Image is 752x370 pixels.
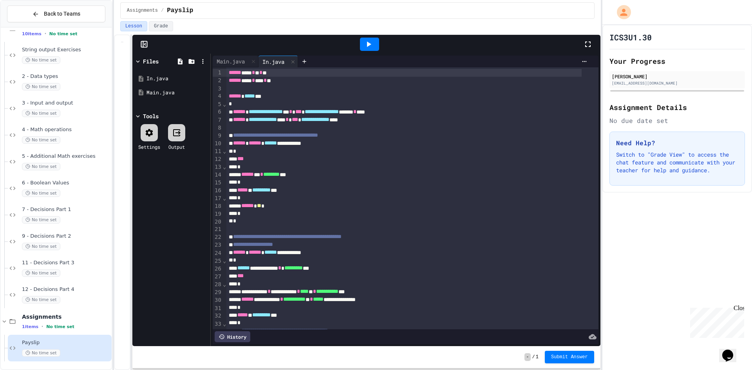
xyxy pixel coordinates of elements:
span: No time set [22,110,60,117]
span: - [524,353,530,361]
div: 26 [213,265,222,273]
span: No time set [22,163,60,170]
h1: ICS3U1.30 [609,32,652,43]
div: 34 [213,328,222,336]
div: 32 [213,312,222,320]
span: Fold line [222,101,226,107]
div: Main.java [146,89,208,97]
span: 6 - Boolean Values [22,180,110,186]
h2: Assignment Details [609,102,745,113]
span: Assignments [22,313,110,320]
h2: Your Progress [609,56,745,67]
div: 11 [213,148,222,155]
span: No time set [22,136,60,144]
div: 22 [213,233,222,241]
span: Fold line [222,321,226,327]
div: 19 [213,210,222,218]
span: Assignments [127,7,158,14]
div: [EMAIL_ADDRESS][DOMAIN_NAME] [612,80,743,86]
div: 1 [213,69,222,77]
div: 7 [213,116,222,124]
p: Switch to "Grade View" to access the chat feature and communicate with your teacher for help and ... [616,151,738,174]
span: / [161,7,164,14]
div: 8 [213,124,222,132]
div: 23 [213,241,222,249]
button: Lesson [120,21,147,31]
div: 14 [213,171,222,179]
div: Tools [143,112,159,120]
span: 10 items [22,31,42,36]
div: 29 [213,289,222,296]
div: Output [168,143,185,150]
span: No time set [22,83,60,90]
div: 10 [213,140,222,148]
div: Main.java [213,56,258,67]
span: No time set [22,56,60,64]
div: 33 [213,320,222,328]
span: • [45,31,46,37]
span: No time set [49,31,78,36]
span: Fold line [222,164,226,170]
div: Main.java [213,57,249,65]
button: Submit Answer [545,351,594,363]
span: Submit Answer [551,354,588,360]
span: 7 - Decisions Part 1 [22,206,110,213]
span: 12 - Decisions Part 4 [22,286,110,293]
span: Payslip [167,6,193,15]
div: 3 [213,85,222,93]
span: No time set [22,243,60,250]
div: 12 [213,155,222,163]
span: No time set [22,296,60,303]
div: Chat with us now!Close [3,3,54,50]
span: No time set [22,269,60,277]
div: 31 [213,305,222,312]
span: No time set [46,324,74,329]
div: 27 [213,273,222,281]
div: 5 [213,101,222,108]
div: 4 [213,92,222,100]
button: Grade [149,21,173,31]
div: In.java [258,58,288,66]
span: 1 [536,354,539,360]
div: 24 [213,249,222,257]
span: No time set [22,349,60,357]
div: 15 [213,179,222,187]
div: 17 [213,195,222,202]
div: 21 [213,226,222,233]
span: 11 - Decisions Part 3 [22,260,110,266]
div: Settings [138,143,160,150]
span: Fold line [222,258,226,264]
span: 9 - Decisions Part 2 [22,233,110,240]
div: 2 [213,77,222,85]
span: 5 - Additional Math exercises [22,153,110,160]
div: 6 [213,108,222,116]
div: In.java [146,75,208,83]
span: 2 - Data types [22,73,110,80]
iframe: chat widget [719,339,744,362]
div: [PERSON_NAME] [612,73,743,80]
span: Fold line [222,195,226,201]
span: Back to Teams [44,10,80,18]
div: 20 [213,218,222,226]
div: Files [143,57,159,65]
span: 4 - Math operations [22,126,110,133]
div: 13 [213,163,222,171]
span: String output Exercises [22,47,110,53]
div: 25 [213,257,222,265]
div: 30 [213,296,222,304]
div: 28 [213,281,222,289]
button: Back to Teams [7,5,105,22]
iframe: chat widget [687,305,744,338]
span: • [42,323,43,330]
span: No time set [22,190,60,197]
span: Fold line [222,281,226,287]
div: No due date set [609,116,745,125]
span: Fold line [222,148,226,154]
span: / [532,354,535,360]
div: In.java [258,56,298,67]
div: 9 [213,132,222,140]
span: Payslip [22,339,110,346]
span: 3 - Input and output [22,100,110,106]
div: History [215,331,250,342]
div: 16 [213,187,222,195]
